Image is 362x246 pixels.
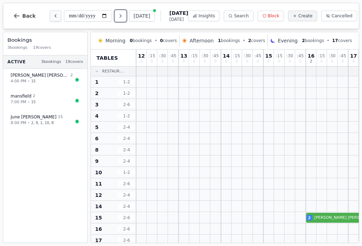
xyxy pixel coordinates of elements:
span: 16 [95,225,102,233]
span: : 30 [202,54,208,58]
span: 0 [278,60,280,63]
span: Active [7,59,26,65]
span: 0 [288,60,291,63]
span: 2 [33,93,35,99]
span: 2 - 4 [118,136,135,141]
span: 0 [140,60,142,63]
span: 2 - 6 [118,215,135,221]
span: 10 [95,169,102,176]
span: Block [268,13,279,19]
span: mansfield [11,93,31,99]
button: [DATE] [129,10,155,22]
button: Previous day [50,10,61,22]
span: : 15 [276,54,282,58]
span: Search [234,13,249,19]
span: 1 - 2 [118,170,135,175]
button: Block [258,11,284,21]
span: 8 [95,146,99,153]
span: : 30 [286,54,293,58]
span: Insights [198,13,215,19]
span: 7:00 PM [11,99,26,105]
span: 2 - 4 [118,192,135,198]
span: 0 [160,38,163,43]
span: 16 [308,53,314,58]
span: : 15 [191,54,198,58]
span: 1 [218,38,221,43]
span: Create [298,13,313,19]
span: 0 [130,38,133,43]
span: 14 [95,203,102,210]
span: 0 [341,60,344,63]
span: • [28,78,30,84]
span: 0 [151,60,153,63]
span: 4 [95,112,99,119]
span: 19 covers [65,59,83,65]
button: Cancelled [321,11,357,21]
span: 12 [95,192,102,199]
span: Evening [278,37,298,44]
span: 2 [308,215,311,221]
span: [DATE] [169,17,188,22]
span: 2 [310,60,312,63]
span: 15 [31,99,36,105]
span: 15 [58,114,63,120]
span: : 30 [159,54,166,58]
span: 0 [299,60,301,63]
span: covers [248,38,265,43]
span: bookings [218,38,240,43]
span: 0 [268,60,270,63]
span: Tables [97,54,118,61]
span: 2 - 6 [118,226,135,232]
span: 2 - 6 [118,102,135,107]
span: : 45 [297,54,304,58]
span: 2 [70,72,73,78]
span: 2 - 6 [118,238,135,243]
span: 2 - 4 [118,147,135,153]
span: 1 [95,78,99,86]
span: 0 [161,60,163,63]
span: 1 - 2 [118,113,135,119]
span: Back [22,13,36,18]
span: [PERSON_NAME] [PERSON_NAME] [11,72,69,78]
span: 0 [320,60,322,63]
button: Insights [188,11,220,21]
button: June [PERSON_NAME]158:00 PM•2, 9, 1, 10, 8 [6,110,84,130]
span: 11 [95,180,102,187]
button: Next day [115,10,126,22]
span: Restaur... [102,69,123,74]
span: Cancelled [332,13,352,19]
span: : 30 [329,54,335,58]
span: 4:00 PM [11,78,26,84]
span: 14 [223,53,229,58]
span: 9 [95,158,99,165]
span: 2 - 4 [118,124,135,130]
span: 0 [257,60,259,63]
span: : 45 [170,54,176,58]
span: : 45 [339,54,346,58]
span: • [327,38,329,43]
button: Back [7,7,41,24]
span: 0 [214,60,216,63]
span: 2 - 4 [118,158,135,164]
span: covers [160,38,177,43]
span: 17 [332,38,338,43]
span: 2 - 6 [118,181,135,187]
span: Morning [105,37,125,44]
span: 0 [183,60,185,63]
span: 8:00 PM [11,120,26,126]
span: 0 [331,60,333,63]
span: 17 [95,237,102,244]
button: mansfield 27:00 PM•15 [6,89,84,109]
span: 1 - 2 [118,79,135,85]
span: 0 [235,60,238,63]
span: 2 [302,38,305,43]
span: • [28,120,30,125]
span: 5 [95,124,99,131]
span: 12 [138,53,145,58]
span: : 30 [244,54,251,58]
span: bookings [130,38,152,43]
span: 0 [204,60,206,63]
button: Create [288,11,317,21]
span: 0 [352,60,355,63]
span: 0 [225,60,227,63]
